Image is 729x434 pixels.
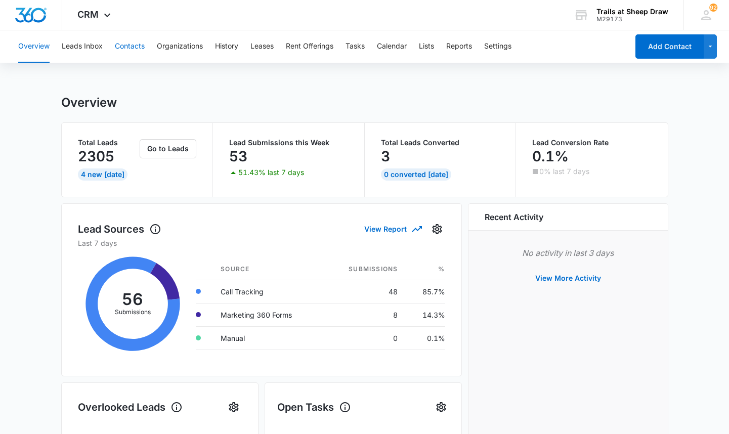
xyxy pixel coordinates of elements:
th: % [406,258,445,280]
p: No activity in last 3 days [485,247,652,259]
p: Lead Conversion Rate [532,139,652,146]
button: Leads Inbox [62,30,103,63]
td: Manual [212,326,323,350]
h1: Open Tasks [277,400,351,415]
button: View More Activity [525,266,611,290]
span: 92 [709,4,717,12]
button: Lists [419,30,434,63]
button: Settings [484,30,511,63]
p: 51.43% last 7 days [238,169,304,176]
button: View Report [364,220,421,238]
td: 8 [323,303,406,326]
td: Marketing 360 Forms [212,303,323,326]
td: 0 [323,326,406,350]
div: 4 New [DATE] [78,168,127,181]
button: Go to Leads [140,139,196,158]
button: Add Contact [635,34,704,59]
button: Organizations [157,30,203,63]
p: Lead Submissions this Week [229,139,348,146]
p: 53 [229,148,247,164]
button: Overview [18,30,50,63]
button: History [215,30,238,63]
td: 48 [323,280,406,303]
button: Calendar [377,30,407,63]
button: Settings [433,399,449,415]
p: Total Leads [78,139,138,146]
td: 85.7% [406,280,445,303]
button: Settings [429,221,445,237]
button: Leases [250,30,274,63]
h1: Overview [61,95,117,110]
p: 3 [381,148,390,164]
th: Submissions [323,258,406,280]
span: CRM [77,9,99,20]
div: notifications count [709,4,717,12]
button: Settings [226,399,242,415]
button: Contacts [115,30,145,63]
td: Call Tracking [212,280,323,303]
h1: Overlooked Leads [78,400,183,415]
p: 0.1% [532,148,569,164]
p: Total Leads Converted [381,139,500,146]
td: 0.1% [406,326,445,350]
button: Reports [446,30,472,63]
button: Tasks [346,30,365,63]
div: account id [596,16,668,23]
div: account name [596,8,668,16]
p: Last 7 days [78,238,445,248]
h6: Recent Activity [485,211,543,223]
button: Rent Offerings [286,30,333,63]
th: Source [212,258,323,280]
h1: Lead Sources [78,222,161,237]
p: 2305 [78,148,114,164]
a: Go to Leads [140,144,196,153]
td: 14.3% [406,303,445,326]
div: 0 Converted [DATE] [381,168,451,181]
p: 0% last 7 days [539,168,589,175]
